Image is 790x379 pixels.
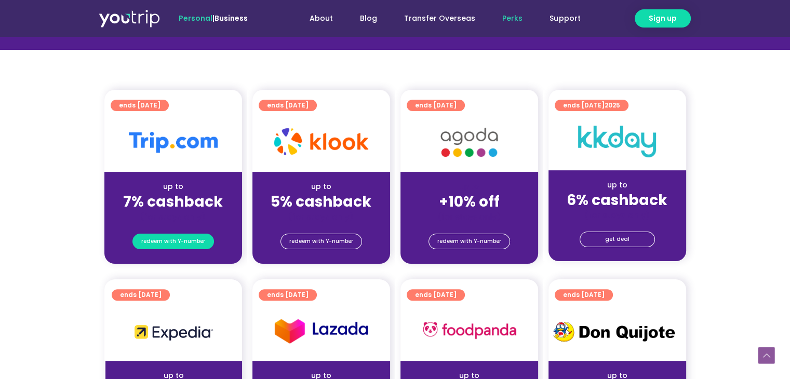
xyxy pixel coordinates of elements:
[261,181,382,192] div: up to
[407,100,465,111] a: ends [DATE]
[415,289,457,301] span: ends [DATE]
[296,9,346,28] a: About
[261,211,382,222] div: (for stays only)
[605,101,620,110] span: 2025
[267,289,309,301] span: ends [DATE]
[179,13,248,23] span: |
[259,289,317,301] a: ends [DATE]
[141,234,205,249] span: redeem with Y-number
[605,232,630,247] span: get deal
[489,9,536,28] a: Perks
[557,180,678,191] div: up to
[415,100,457,111] span: ends [DATE]
[429,234,510,249] a: redeem with Y-number
[536,9,594,28] a: Support
[259,100,317,111] a: ends [DATE]
[113,211,234,222] div: (for stays only)
[280,234,362,249] a: redeem with Y-number
[132,234,214,249] a: redeem with Y-number
[179,13,212,23] span: Personal
[271,192,371,212] strong: 5% cashback
[555,100,628,111] a: ends [DATE]2025
[567,190,667,210] strong: 6% cashback
[555,289,613,301] a: ends [DATE]
[409,211,530,222] div: (for stays only)
[276,9,594,28] nav: Menu
[391,9,489,28] a: Transfer Overseas
[460,181,479,192] span: up to
[407,289,465,301] a: ends [DATE]
[557,210,678,221] div: (for stays only)
[215,13,248,23] a: Business
[649,13,677,24] span: Sign up
[113,181,234,192] div: up to
[120,289,162,301] span: ends [DATE]
[119,100,160,111] span: ends [DATE]
[580,232,655,247] a: get deal
[346,9,391,28] a: Blog
[439,192,500,212] strong: +10% off
[289,234,353,249] span: redeem with Y-number
[437,234,501,249] span: redeem with Y-number
[123,192,223,212] strong: 7% cashback
[112,289,170,301] a: ends [DATE]
[563,289,605,301] span: ends [DATE]
[563,100,620,111] span: ends [DATE]
[111,100,169,111] a: ends [DATE]
[267,100,309,111] span: ends [DATE]
[635,9,691,28] a: Sign up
